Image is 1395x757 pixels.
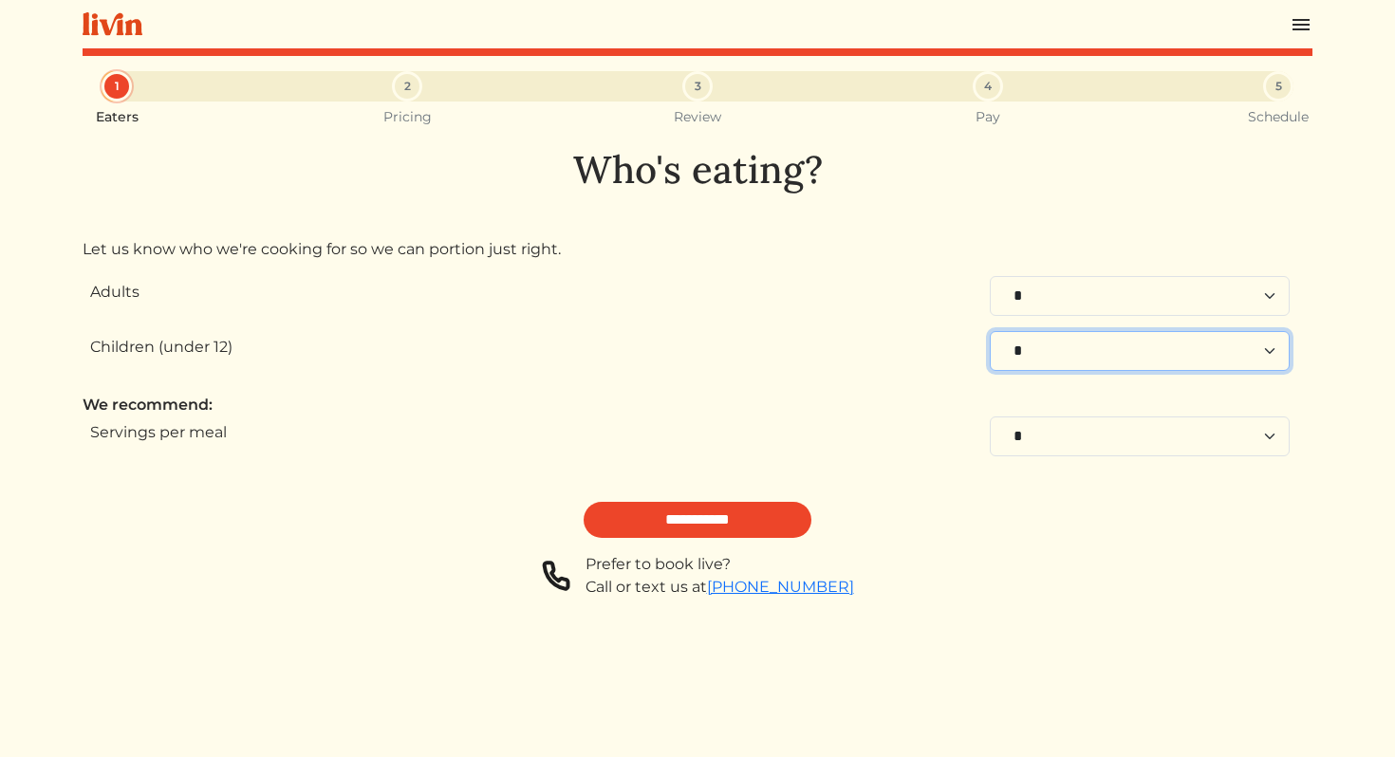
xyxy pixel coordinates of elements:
div: Call or text us at [586,576,854,599]
small: Pay [976,109,1000,125]
div: We recommend: [83,394,1312,416]
span: 1 [115,78,120,95]
h1: Who's eating? [83,147,1312,193]
small: Schedule [1248,109,1309,125]
small: Pricing [383,109,432,125]
a: [PHONE_NUMBER] [707,578,854,596]
span: 5 [1275,78,1282,95]
div: Prefer to book live? [586,553,854,576]
small: Eaters [96,109,139,125]
span: 2 [404,78,411,95]
img: phone-a8f1853615f4955a6c6381654e1c0f7430ed919b147d78756318837811cda3a7.svg [542,553,570,599]
label: Adults [90,281,139,304]
span: 4 [984,78,992,95]
img: livin-logo-a0d97d1a881af30f6274990eb6222085a2533c92bbd1e4f22c21b4f0d0e3210c.svg [83,12,142,36]
label: Children (under 12) [90,336,232,359]
img: menu_hamburger-cb6d353cf0ecd9f46ceae1c99ecbeb4a00e71ca567a856bd81f57e9d8c17bb26.svg [1290,13,1312,36]
span: 3 [695,78,701,95]
small: Review [674,109,721,125]
p: Let us know who we're cooking for so we can portion just right. [83,238,1312,261]
label: Servings per meal [90,421,227,444]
